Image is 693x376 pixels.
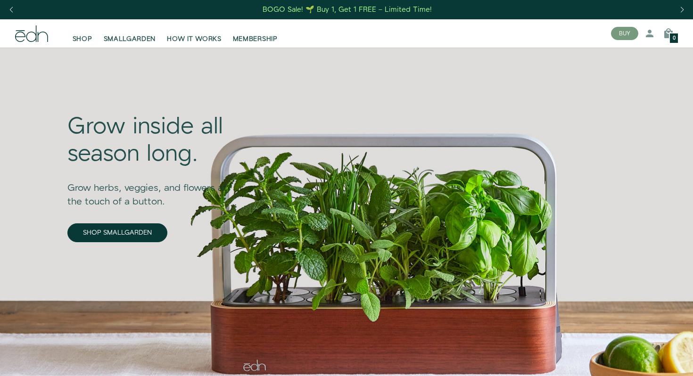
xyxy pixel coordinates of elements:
a: SMALLGARDEN [98,23,162,44]
a: SHOP [67,23,98,44]
div: Grow herbs, veggies, and flowers at the touch of a button. [67,168,241,209]
div: BOGO Sale! 🌱 Buy 1, Get 1 FREE – Limited Time! [263,5,432,15]
span: MEMBERSHIP [233,34,278,44]
div: Grow inside all season long. [67,114,241,168]
span: HOW IT WORKS [167,34,221,44]
span: SMALLGARDEN [104,34,156,44]
a: BOGO Sale! 🌱 Buy 1, Get 1 FREE – Limited Time! [262,2,433,17]
a: HOW IT WORKS [161,23,227,44]
span: SHOP [73,34,92,44]
a: SHOP SMALLGARDEN [67,223,167,242]
span: 0 [673,36,676,41]
a: MEMBERSHIP [227,23,283,44]
button: BUY [611,27,638,40]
